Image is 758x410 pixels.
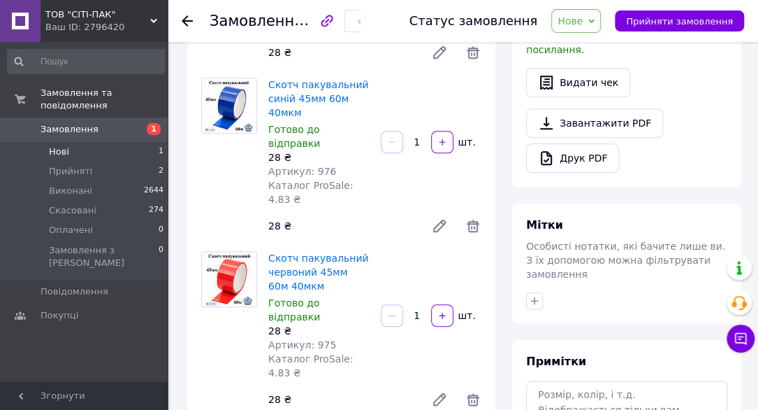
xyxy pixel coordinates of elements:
span: Нові [49,146,69,158]
span: Прийняті [49,165,92,178]
span: Артикул: 975 [268,339,336,351]
span: Оплачені [49,224,93,236]
a: Редагувати [425,38,453,66]
span: Видалити [465,44,481,61]
span: 274 [149,204,163,217]
span: Готово до відправки [268,124,320,149]
span: Виконані [49,185,92,197]
a: Завантажити PDF [526,108,663,138]
span: 1 [159,146,163,158]
span: Замовлення [41,123,99,136]
div: шт. [455,135,477,149]
span: Покупці [41,309,78,322]
span: Видалити [465,391,481,408]
span: Скасовані [49,204,96,217]
span: 1 [147,123,161,135]
img: Скотч пакувальний синій 45мм 60м 40мкм [204,78,254,133]
span: Готово до відправки [268,297,320,323]
img: Скотч пакувальний червоний 45мм 60м 40мкм [205,252,253,306]
a: Скотч пакувальний червоний 45мм 60м 40мкм [268,253,369,292]
a: Друк PDF [526,143,619,173]
span: Повідомлення [41,285,108,298]
a: Скотч пакувальний синій 45мм 60м 40мкм [268,79,369,118]
div: Ваш ID: 2796420 [45,21,168,34]
span: Нове [557,15,583,27]
a: Редагувати [425,212,453,240]
span: Прийняти замовлення [626,16,733,27]
span: Артикул: 976 [268,166,336,177]
span: Замовлення та повідомлення [41,87,168,112]
div: 28 ₴ [263,390,420,409]
button: Прийняти замовлення [615,10,744,31]
span: Замовлення з [PERSON_NAME] [49,244,159,269]
input: Пошук [7,49,165,74]
span: Примітки [526,355,586,368]
span: 0 [159,244,163,269]
span: Каталог ProSale: 4.83 ₴ [268,180,353,205]
div: 28 ₴ [268,324,370,338]
div: Статус замовлення [409,14,538,28]
span: 2 [159,165,163,178]
span: Мітки [526,218,563,232]
div: 28 ₴ [263,216,420,236]
button: Видати чек [526,68,630,97]
div: шт. [455,309,477,323]
span: Каталог ProSale: 4.83 ₴ [268,353,353,379]
span: Особисті нотатки, які бачите лише ви. З їх допомогою можна фільтрувати замовлення [526,241,725,280]
span: 2644 [144,185,163,197]
button: Чат з покупцем [727,325,755,353]
div: Повернутися назад [182,14,193,28]
span: Замовлення [210,13,303,29]
span: 0 [159,224,163,236]
div: 28 ₴ [263,43,420,62]
div: 28 ₴ [268,150,370,164]
span: У вас є 30 днів, щоб відправити запит на відгук покупцеві, скопіювавши посилання. [526,16,722,55]
span: Видалити [465,218,481,234]
span: ТОВ "СІТІ-ПАК" [45,8,150,21]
